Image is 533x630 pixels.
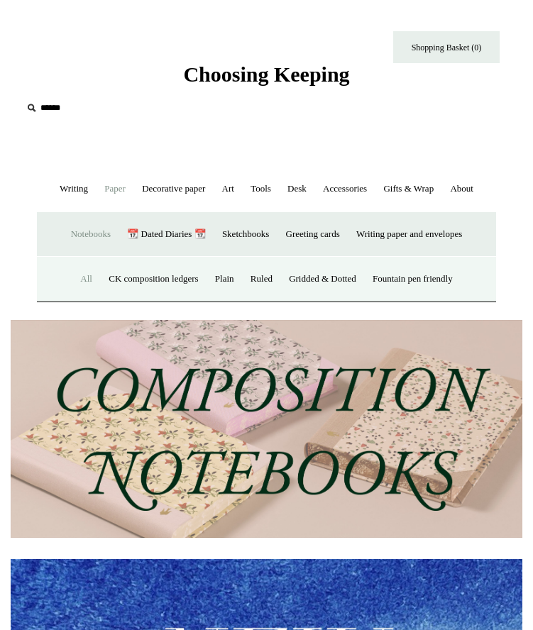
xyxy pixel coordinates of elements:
a: Notebooks [64,216,118,253]
a: Plain [208,260,241,298]
span: Choosing Keeping [183,62,349,86]
a: Tools [243,170,278,208]
a: 📆 Dated Diaries 📆 [120,216,212,253]
a: Art [215,170,241,208]
a: Sketchbooks [215,216,276,253]
a: Writing paper and envelopes [349,216,469,253]
a: All [73,260,99,298]
a: Gridded & Dotted [282,260,363,298]
a: Decorative paper [135,170,212,208]
a: About [443,170,480,208]
a: Fountain pen friendly [366,260,460,298]
a: CK composition ledgers [101,260,205,298]
a: Greeting cards [279,216,347,253]
a: Desk [280,170,314,208]
img: 202302 Composition ledgers.jpg__PID:69722ee6-fa44-49dd-a067-31375e5d54ec [11,320,522,538]
a: Ruled [243,260,280,298]
a: Writing [53,170,95,208]
a: Paper [97,170,133,208]
a: Choosing Keeping [183,74,349,84]
a: Gifts & Wrap [376,170,441,208]
a: Shopping Basket (0) [393,31,500,63]
a: Accessories [316,170,374,208]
